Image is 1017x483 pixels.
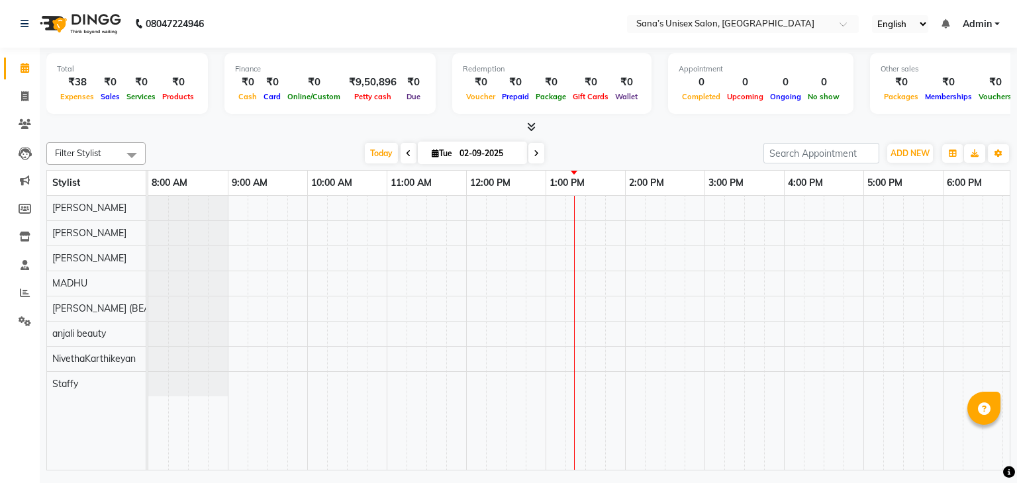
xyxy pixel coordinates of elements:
[456,144,522,163] input: 2025-09-02
[52,302,224,314] span: [PERSON_NAME] (BEAUTY THERAPIST)
[97,92,123,101] span: Sales
[159,92,197,101] span: Products
[767,92,804,101] span: Ongoing
[705,173,747,193] a: 3:00 PM
[679,92,724,101] span: Completed
[228,173,271,193] a: 9:00 AM
[123,92,159,101] span: Services
[975,92,1015,101] span: Vouchers
[532,92,569,101] span: Package
[284,75,344,90] div: ₹0
[881,75,922,90] div: ₹0
[52,227,126,239] span: [PERSON_NAME]
[52,277,87,289] span: MADHU
[864,173,906,193] a: 5:00 PM
[804,75,843,90] div: 0
[922,75,975,90] div: ₹0
[365,143,398,163] span: Today
[52,202,126,214] span: [PERSON_NAME]
[52,252,126,264] span: [PERSON_NAME]
[402,75,425,90] div: ₹0
[975,75,1015,90] div: ₹0
[569,92,612,101] span: Gift Cards
[961,430,1004,470] iframe: chat widget
[235,92,260,101] span: Cash
[499,75,532,90] div: ₹0
[626,173,667,193] a: 2:00 PM
[34,5,124,42] img: logo
[260,92,284,101] span: Card
[344,75,402,90] div: ₹9,50,896
[260,75,284,90] div: ₹0
[148,173,191,193] a: 8:00 AM
[499,92,532,101] span: Prepaid
[612,75,641,90] div: ₹0
[159,75,197,90] div: ₹0
[532,75,569,90] div: ₹0
[284,92,344,101] span: Online/Custom
[679,64,843,75] div: Appointment
[463,64,641,75] div: Redemption
[146,5,204,42] b: 08047224946
[724,92,767,101] span: Upcoming
[52,378,78,390] span: Staffy
[57,75,97,90] div: ₹38
[463,75,499,90] div: ₹0
[52,328,106,339] span: anjali beauty
[308,173,356,193] a: 10:00 AM
[963,17,992,31] span: Admin
[403,92,424,101] span: Due
[785,173,826,193] a: 4:00 PM
[724,75,767,90] div: 0
[891,148,930,158] span: ADD NEW
[463,92,499,101] span: Voucher
[546,173,588,193] a: 1:00 PM
[922,92,975,101] span: Memberships
[612,92,641,101] span: Wallet
[123,75,159,90] div: ₹0
[428,148,456,158] span: Tue
[467,173,514,193] a: 12:00 PM
[944,173,985,193] a: 6:00 PM
[57,92,97,101] span: Expenses
[763,143,879,163] input: Search Appointment
[97,75,123,90] div: ₹0
[52,177,80,189] span: Stylist
[235,64,425,75] div: Finance
[569,75,612,90] div: ₹0
[767,75,804,90] div: 0
[57,64,197,75] div: Total
[52,353,136,365] span: NivethaKarthikeyan
[55,148,101,158] span: Filter Stylist
[679,75,724,90] div: 0
[881,92,922,101] span: Packages
[351,92,395,101] span: Petty cash
[804,92,843,101] span: No show
[387,173,435,193] a: 11:00 AM
[887,144,933,163] button: ADD NEW
[235,75,260,90] div: ₹0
